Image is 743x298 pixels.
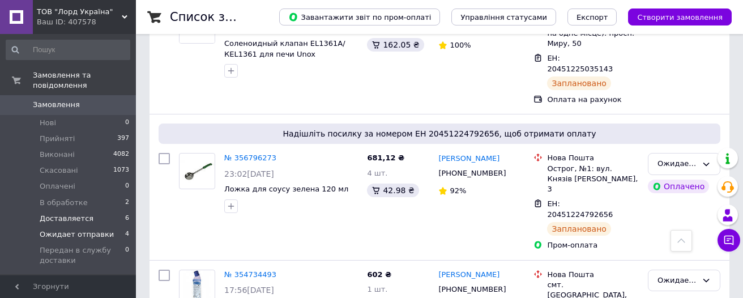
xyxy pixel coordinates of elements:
a: Соленоидный клапан EL1361А/КEL1361 для печи Unox XBC/XVC/XB [224,39,345,69]
span: Скасовані [40,165,78,176]
span: Ожидает отправки [40,229,114,240]
span: ЕН: 20451224792656 [547,199,613,219]
a: Ложка для соусу зелена 120 мл [224,185,348,193]
span: [PHONE_NUMBER] [438,285,506,293]
span: 681,12 ₴ [367,154,404,162]
a: [PERSON_NAME] [438,154,499,164]
span: Доставляется [40,214,93,224]
a: № 356796273 [224,154,276,162]
span: 602 ₴ [367,270,391,279]
div: Ожидает отправки [657,158,697,170]
input: Пошук [6,40,130,60]
span: 6 [125,214,129,224]
span: 2 [125,198,129,208]
span: 17:56[DATE] [224,286,274,295]
div: 42.98 ₴ [367,184,419,197]
span: 23:02[DATE] [224,169,274,178]
span: ЕН: 20451225035143 [547,54,613,73]
a: Створити замовлення [617,12,732,21]
span: Прийняті [40,134,75,144]
img: Фото товару [180,160,215,182]
div: Пром-оплата [547,240,639,250]
span: 4082 [113,150,129,160]
div: Острог, №1: вул. Князів [PERSON_NAME], 3 [547,164,639,195]
button: Експорт [567,8,617,25]
span: 1 шт. [367,285,387,293]
span: Оплачені [40,181,75,191]
span: [PHONE_NUMBER] [438,169,506,177]
button: Створити замовлення [628,8,732,25]
span: Завантажити звіт по пром-оплаті [288,12,431,22]
a: Фото товару [179,153,215,189]
button: Управління статусами [451,8,556,25]
span: 1073 [113,165,129,176]
div: Заплановано [547,222,611,236]
div: Оплачено [648,180,709,193]
span: 397 [117,134,129,144]
a: [PERSON_NAME] [438,270,499,280]
div: 162.05 ₴ [367,38,424,52]
div: Ожидает отправки [657,275,697,287]
div: Ваш ID: 407578 [37,17,136,27]
span: 0 [125,181,129,191]
span: Замовлення [33,100,80,110]
span: Управління статусами [460,13,547,22]
span: В обработке [40,198,88,208]
button: Чат з покупцем [718,229,740,252]
span: 0 [125,245,129,266]
span: Виконані [40,150,75,160]
div: Нова Пошта [547,270,639,280]
div: Заплановано [547,76,611,90]
span: Передан в службу доставки [40,245,125,266]
span: Нові [40,118,56,128]
h1: Список замовлень [170,10,285,24]
span: 0 [125,118,129,128]
span: Надішліть посилку за номером ЕН 20451224792656, щоб отримати оплату [163,128,716,139]
span: 4 шт. [367,169,387,177]
button: Завантажити звіт по пром-оплаті [279,8,440,25]
div: Нова Пошта [547,153,639,163]
span: 92% [450,186,466,195]
span: ТОВ "Лорд Україна" [37,7,122,17]
span: 100% [450,41,471,49]
span: Замовлення та повідомлення [33,70,136,91]
span: Експорт [577,13,608,22]
div: Оплата на рахунок [547,95,639,105]
span: 4 [125,229,129,240]
span: Створити замовлення [637,13,723,22]
a: № 354734493 [224,270,276,279]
